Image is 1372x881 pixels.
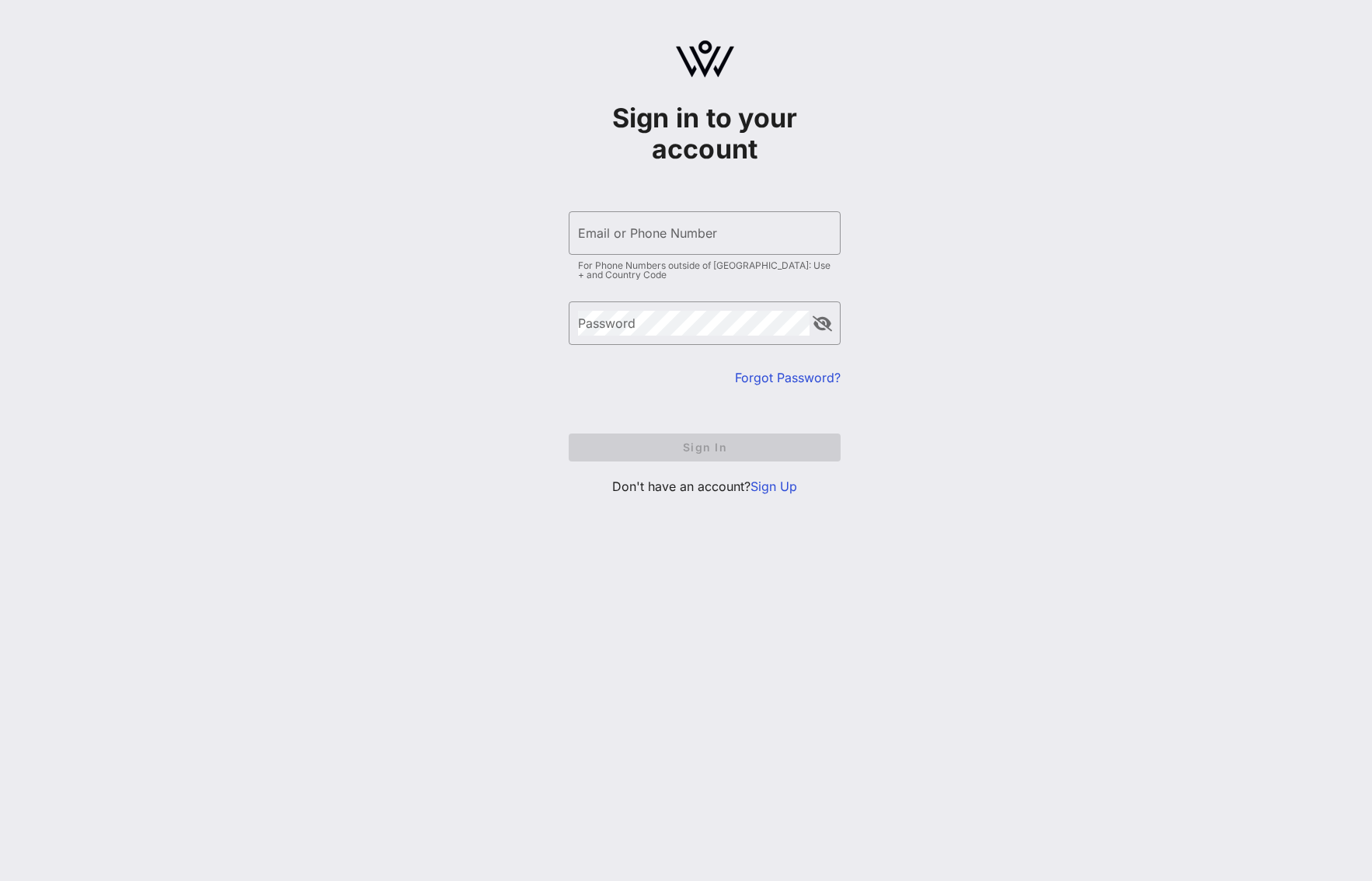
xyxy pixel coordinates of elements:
button: append icon [813,316,832,332]
a: Sign Up [750,479,797,494]
h1: Sign in to your account [569,103,841,165]
div: For Phone Numbers outside of [GEOGRAPHIC_DATA]: Use + and Country Code [578,261,831,280]
img: logo.svg [676,40,734,78]
p: Don't have an account? [569,477,841,496]
a: Forgot Password? [735,370,841,385]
